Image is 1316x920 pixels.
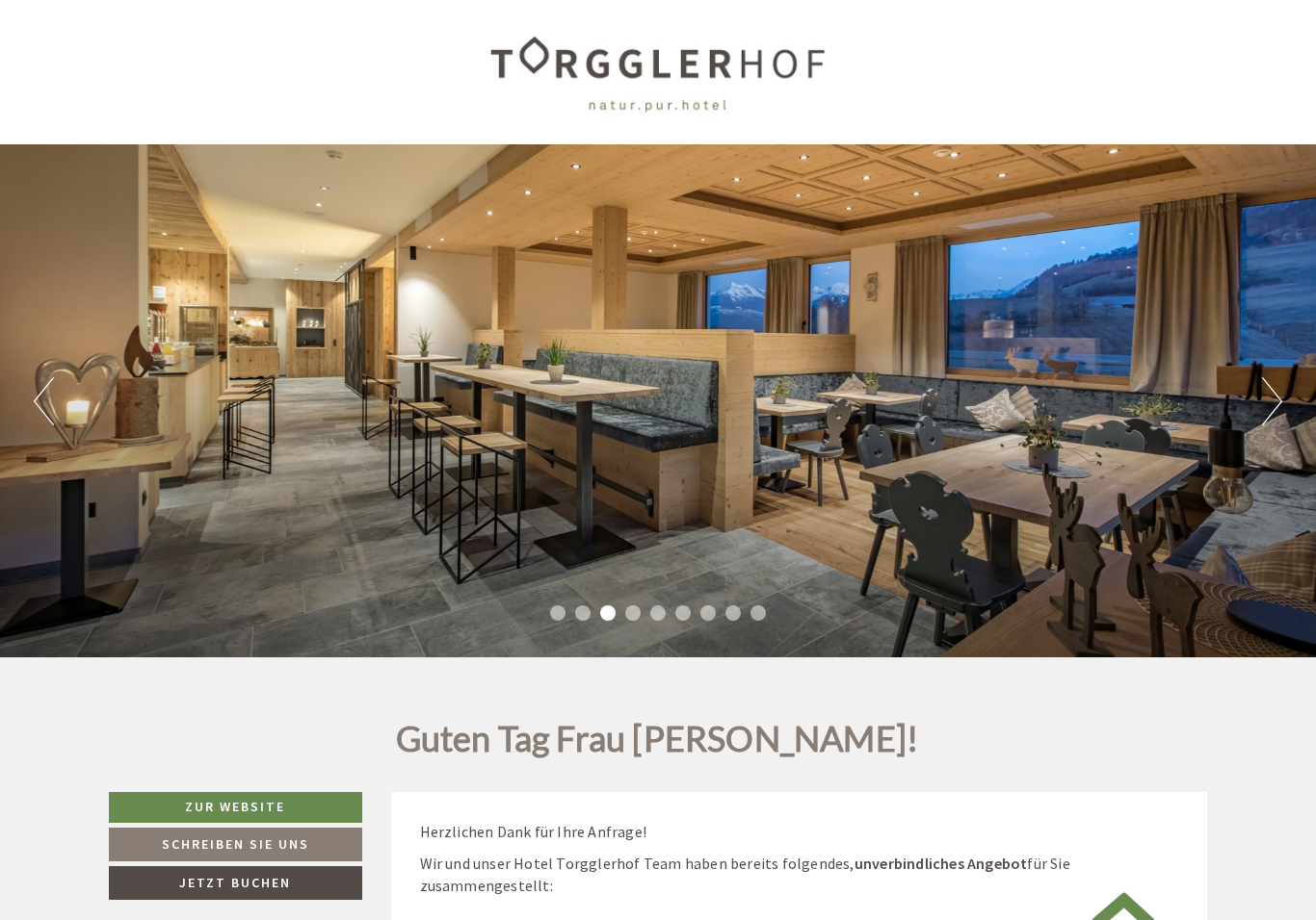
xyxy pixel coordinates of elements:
a: Schreiben Sie uns [109,828,362,861]
button: Senden [644,507,759,541]
small: 17:29 [30,94,305,108]
strong: unverbindliches Angebot [855,854,1028,873]
div: [GEOGRAPHIC_DATA] [30,57,305,72]
div: [DATE] [344,15,414,48]
a: Jetzt buchen [109,866,362,900]
p: Wir und unser Hotel Torgglerhof Team haben bereits folgendes, für Sie zusammengestellt: [420,853,1179,897]
a: Zur Website [109,792,362,823]
p: Herzlichen Dank für Ihre Anfrage! [420,821,1179,843]
h1: Guten Tag Frau [PERSON_NAME]! [396,720,919,768]
div: Guten Tag, wie können wir Ihnen helfen? [15,53,315,112]
button: Previous [34,377,54,425]
button: Next [1262,377,1282,425]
